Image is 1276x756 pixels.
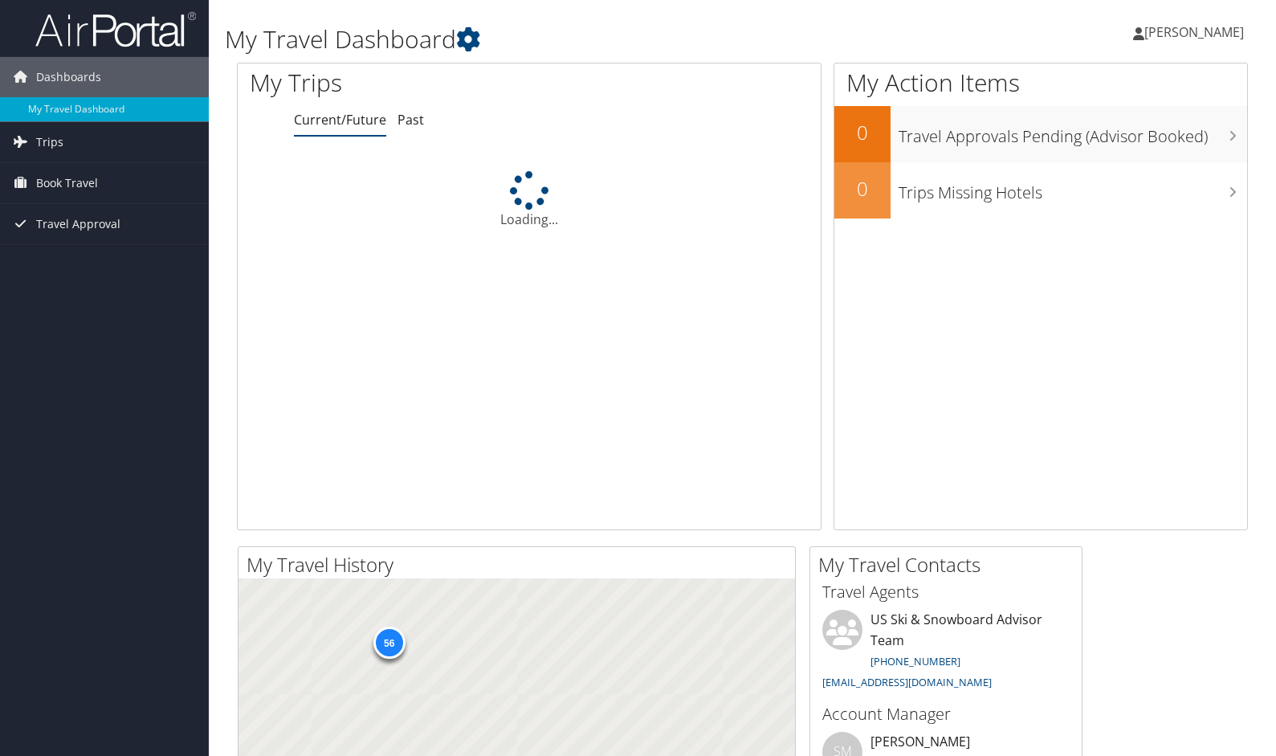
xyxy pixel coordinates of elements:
[36,204,120,244] span: Travel Approval
[834,162,1247,219] a: 0Trips Missing Hotels
[899,117,1247,148] h3: Travel Approvals Pending (Advisor Booked)
[35,10,196,48] img: airportal-logo.png
[822,581,1070,603] h3: Travel Agents
[238,171,821,229] div: Loading...
[899,174,1247,204] h3: Trips Missing Hotels
[225,22,915,56] h1: My Travel Dashboard
[294,111,386,129] a: Current/Future
[834,119,891,146] h2: 0
[870,654,960,668] a: [PHONE_NUMBER]
[1144,23,1244,41] span: [PERSON_NAME]
[373,627,405,659] div: 56
[834,66,1247,100] h1: My Action Items
[834,106,1247,162] a: 0Travel Approvals Pending (Advisor Booked)
[247,551,795,578] h2: My Travel History
[814,610,1078,696] li: US Ski & Snowboard Advisor Team
[250,66,566,100] h1: My Trips
[818,551,1082,578] h2: My Travel Contacts
[834,175,891,202] h2: 0
[1133,8,1260,56] a: [PERSON_NAME]
[397,111,424,129] a: Past
[36,163,98,203] span: Book Travel
[822,703,1070,725] h3: Account Manager
[36,57,101,97] span: Dashboards
[822,675,992,689] a: [EMAIL_ADDRESS][DOMAIN_NAME]
[36,122,63,162] span: Trips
